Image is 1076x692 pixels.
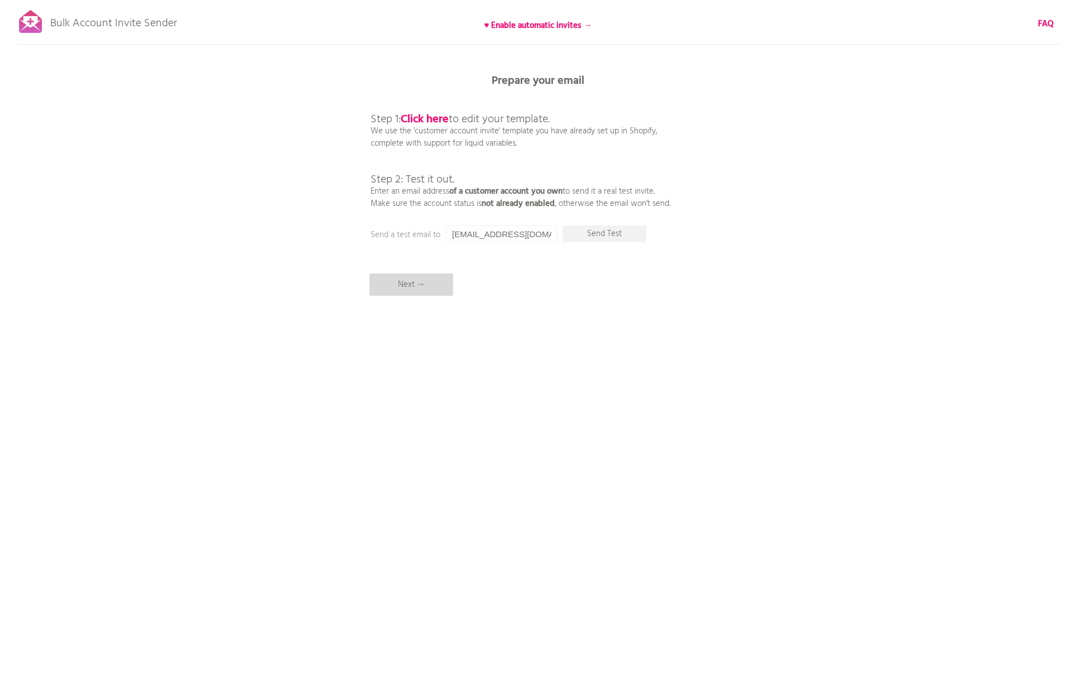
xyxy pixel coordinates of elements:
b: FAQ [1038,17,1054,31]
span: Step 2: Test it out. [371,171,454,189]
p: We use the 'customer account invite' template you have already set up in Shopify, complete with s... [371,89,670,210]
b: ♥ Enable automatic invites → [484,19,592,32]
a: FAQ [1038,18,1054,30]
b: of a customer account you own [449,185,563,198]
p: Next → [369,273,453,296]
p: Send Test [563,225,646,242]
b: not already enabled [482,197,555,210]
span: Step 1: to edit your template. [371,110,550,128]
a: Click here [401,110,449,128]
b: Prepare your email [492,72,584,90]
p: Bulk Account Invite Sender [50,7,177,35]
p: Send a test email to [371,229,594,241]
